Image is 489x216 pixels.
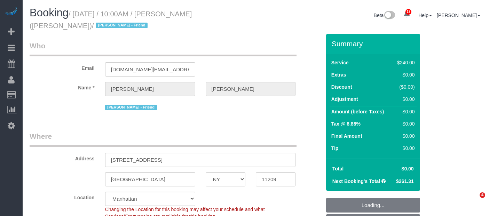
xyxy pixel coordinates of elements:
label: Tax @ 8.88% [331,120,361,127]
iframe: Intercom live chat [465,192,482,209]
label: Amount (before Taxes) [331,108,384,115]
label: Service [331,59,349,66]
span: $261.31 [396,178,414,184]
div: $0.00 [394,96,415,103]
input: Email [105,62,195,77]
a: Beta [374,13,395,18]
div: $0.00 [394,133,415,139]
a: 17 [400,7,413,22]
strong: Total [332,166,344,171]
input: City [105,172,195,186]
label: Tip [331,145,339,152]
a: Help [418,13,432,18]
img: Automaid Logo [4,7,18,17]
div: ($0.00) [394,83,415,90]
input: Last Name [206,82,296,96]
a: [PERSON_NAME] [437,13,480,18]
h3: Summary [332,40,417,48]
span: 17 [405,9,411,15]
div: $240.00 [394,59,415,66]
label: Address [24,153,100,162]
span: / [92,22,150,30]
label: Name * [24,82,100,91]
div: $0.00 [394,120,415,127]
img: New interface [384,11,395,20]
span: Booking [30,7,69,19]
input: Zip Code [256,172,295,186]
legend: Where [30,131,297,147]
label: Discount [331,83,352,90]
span: $0.00 [402,166,414,171]
span: [PERSON_NAME] - Friend [105,105,157,110]
label: Final Amount [331,133,362,139]
input: First Name [105,82,195,96]
label: Adjustment [331,96,358,103]
legend: Who [30,41,297,56]
div: $0.00 [394,145,415,152]
span: [PERSON_NAME] - Friend [96,23,148,28]
label: Extras [331,71,346,78]
small: / [DATE] / 10:00AM / [PERSON_NAME] ([PERSON_NAME]) [30,10,192,30]
div: $0.00 [394,71,415,78]
span: 4 [480,192,485,198]
strong: Next Booking's Total [332,178,380,184]
label: Location [24,192,100,201]
div: $0.00 [394,108,415,115]
label: Email [24,62,100,72]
